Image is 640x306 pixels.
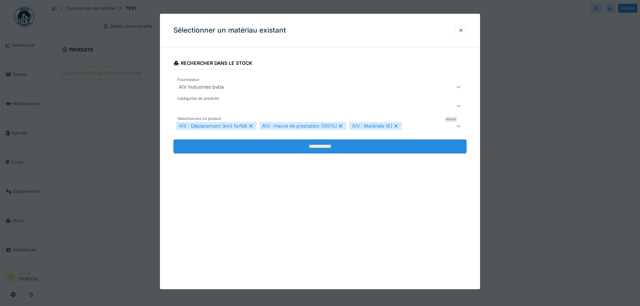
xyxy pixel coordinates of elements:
div: AIV Industries bvba [176,83,226,91]
label: Fournisseur [176,77,201,83]
div: AIV : Heure de prestation (100%) [259,122,346,130]
label: Catégories de produits [176,96,220,101]
div: AIV : Déplacement (km) forfait [176,122,257,130]
label: Sélectionnez un produit [176,116,222,122]
div: Rechercher dans le stock [173,58,252,70]
div: AIV : Matériels (€) [349,122,402,130]
div: Requis [445,117,457,122]
h3: Sélectionner un matériau existant [173,26,286,35]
